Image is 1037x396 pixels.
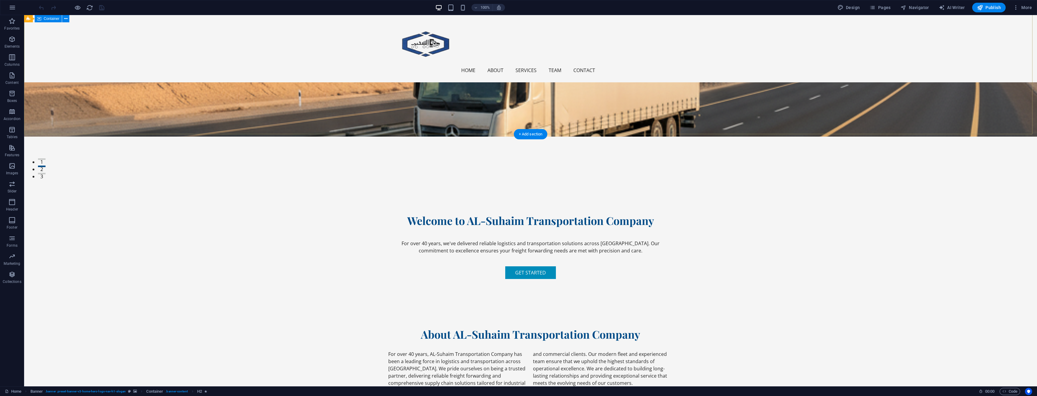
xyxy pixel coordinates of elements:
[3,279,21,284] p: Collections
[5,388,21,395] a: Click to cancel selection. Double-click to open Pages
[86,4,93,11] button: reload
[4,261,20,266] p: Marketing
[496,5,502,10] i: On resize automatically adjust zoom level to fit chosen device.
[45,388,126,395] span: . banner .preset-banner-v3-home-hero-logo-nav-h1-slogan
[900,5,929,11] span: Navigator
[197,388,202,395] span: Click to select. Double-click to edit
[1002,388,1017,395] span: Code
[204,390,207,393] i: Element contains an animation
[5,62,20,67] p: Columns
[835,3,862,12] div: Design (Ctrl+Alt+Y)
[989,389,990,394] span: :
[977,5,1001,11] span: Publish
[5,44,20,49] p: Elements
[128,390,131,393] i: This element is a customizable preset
[936,3,967,12] button: AI Writer
[1025,388,1032,395] button: Usercentrics
[985,388,994,395] span: 00 00
[44,17,59,21] span: Container
[4,26,20,31] p: Favorites
[7,135,17,139] p: Tables
[1013,5,1032,11] span: More
[939,5,965,11] span: AI Writer
[165,388,188,395] span: . banner-content
[514,129,547,139] div: + Add section
[14,150,21,152] button: 2
[837,5,860,11] span: Design
[6,171,18,176] p: Images
[979,388,995,395] h6: Session time
[74,4,81,11] button: Click here to leave preview mode and continue editing
[86,4,93,11] i: Reload page
[8,189,17,194] p: Slider
[7,225,17,230] p: Footer
[869,5,890,11] span: Pages
[867,3,893,12] button: Pages
[1010,3,1034,12] button: More
[471,4,493,11] button: 100%
[4,116,20,121] p: Accordion
[835,3,862,12] button: Design
[5,80,19,85] p: Content
[133,390,137,393] i: This element contains a background
[14,143,21,145] button: 1
[30,388,207,395] nav: breadcrumb
[14,158,21,159] button: 3
[30,388,43,395] span: Click to select. Double-click to edit
[7,243,17,248] p: Forms
[146,388,163,395] span: Click to select. Double-click to edit
[972,3,1006,12] button: Publish
[5,153,19,157] p: Features
[1000,388,1020,395] button: Code
[7,98,17,103] p: Boxes
[6,207,18,212] p: Header
[481,4,490,11] h6: 100%
[898,3,931,12] button: Navigator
